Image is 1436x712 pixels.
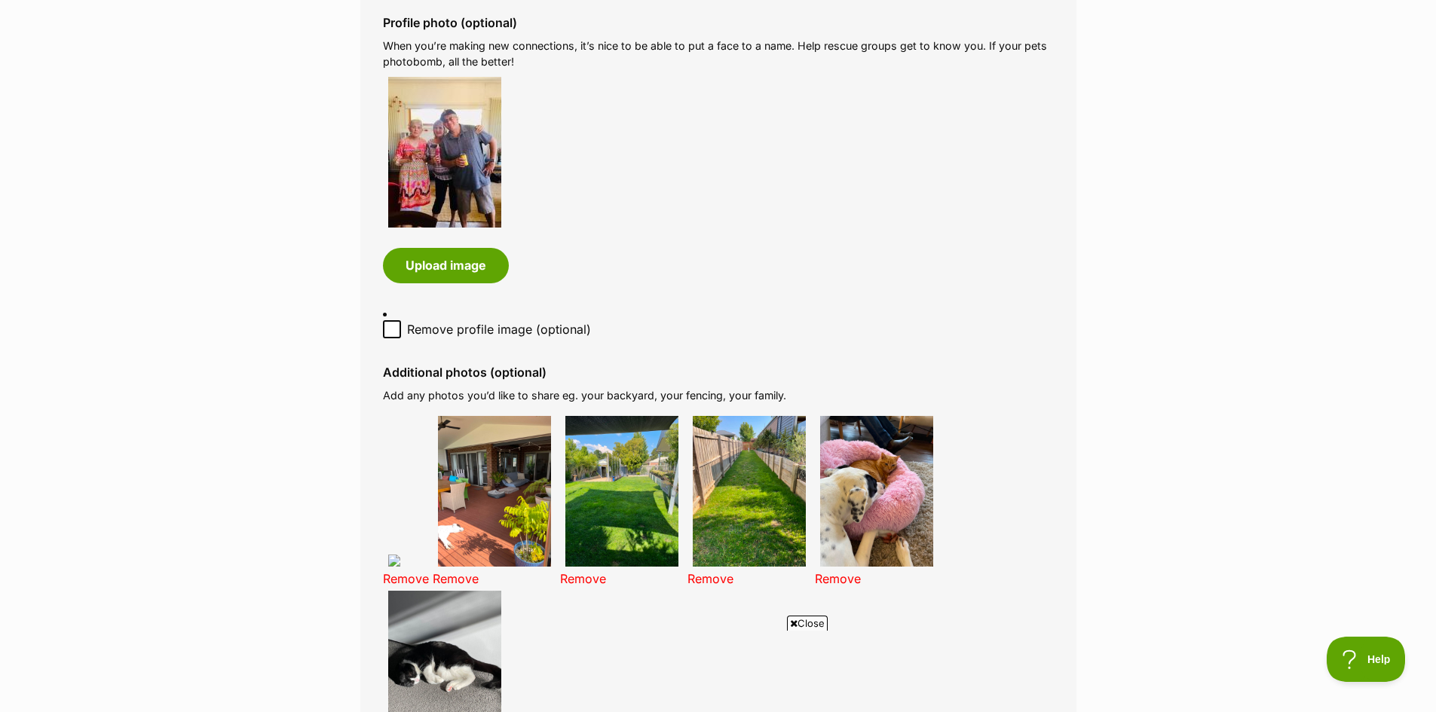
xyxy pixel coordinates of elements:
[565,416,678,567] img: xqelprucwghaipglx2j2.jpg
[383,38,1054,70] p: When you’re making new connections, it’s nice to be able to put a face to a name. Help rescue gro...
[787,616,828,631] span: Close
[1327,637,1406,682] iframe: Help Scout Beacon - Open
[383,365,1054,379] label: Additional photos (optional)
[438,416,551,567] img: zzwshoydahwip5t8fqsn.jpg
[407,320,591,338] span: Remove profile image (optional)
[687,571,733,586] a: Remove
[388,77,501,228] img: Sue Ursic
[383,571,429,586] a: Remove
[820,416,933,567] img: q5lhpmq4yw9synlzabeh.jpg
[693,416,806,567] img: oi3oeuayf5zetrd9uzsd.jpg
[433,571,479,586] a: Remove
[815,571,861,586] a: Remove
[383,248,509,283] button: Upload image
[383,16,1054,29] label: Profile photo (optional)
[383,387,1054,403] p: Add any photos you’d like to share eg. your backyard, your fencing, your family.
[388,555,424,567] img: ifu3b2yrgitcqbklnutp.jpg
[560,571,606,586] a: Remove
[444,637,993,704] iframe: Advertisement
